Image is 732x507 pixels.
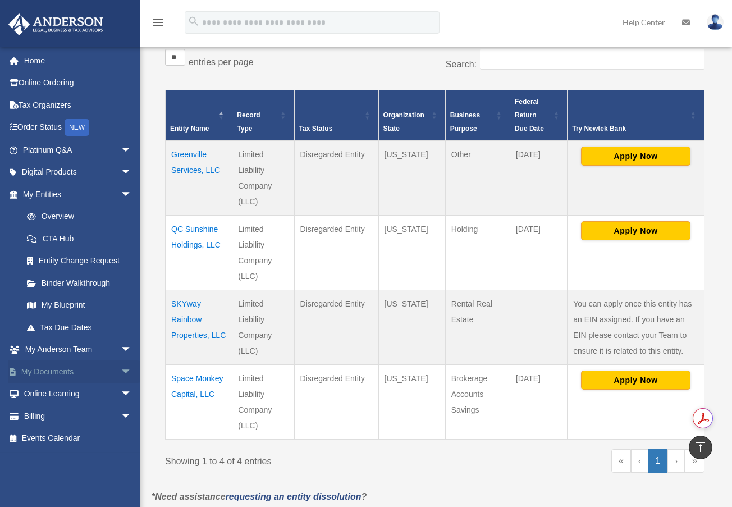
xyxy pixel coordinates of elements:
[121,405,143,428] span: arrow_drop_down
[446,60,477,69] label: Search:
[8,94,149,116] a: Tax Organizers
[515,98,544,133] span: Federal Return Due Date
[121,339,143,362] span: arrow_drop_down
[445,90,510,141] th: Business Purpose: Activate to sort
[237,111,260,133] span: Record Type
[294,216,378,290] td: Disregarded Entity
[8,183,143,205] a: My Entitiesarrow_drop_down
[189,57,254,67] label: entries per page
[232,365,294,440] td: Limited Liability Company (LLC)
[378,290,445,365] td: [US_STATE]
[581,147,690,166] button: Apply Now
[581,221,690,240] button: Apply Now
[378,140,445,216] td: [US_STATE]
[8,49,149,72] a: Home
[8,72,149,94] a: Online Ordering
[16,227,143,250] a: CTA Hub
[510,216,567,290] td: [DATE]
[294,140,378,216] td: Disregarded Entity
[572,122,687,135] div: Try Newtek Bank
[152,492,367,501] em: *Need assistance ?
[8,383,149,405] a: Online Learningarrow_drop_down
[568,290,704,365] td: You can apply once this entity has an EIN assigned. If you have an EIN please contact your Team t...
[8,339,149,361] a: My Anderson Teamarrow_drop_down
[232,90,294,141] th: Record Type: Activate to sort
[510,140,567,216] td: [DATE]
[152,16,165,29] i: menu
[299,125,333,133] span: Tax Status
[232,140,294,216] td: Limited Liability Company (LLC)
[16,272,143,294] a: Binder Walkthrough
[5,13,107,35] img: Anderson Advisors Platinum Portal
[689,436,712,459] a: vertical_align_top
[8,139,149,161] a: Platinum Q&Aarrow_drop_down
[510,90,567,141] th: Federal Return Due Date: Activate to sort
[8,116,149,139] a: Order StatusNEW
[450,111,480,133] span: Business Purpose
[121,183,143,206] span: arrow_drop_down
[121,383,143,406] span: arrow_drop_down
[16,205,138,228] a: Overview
[8,161,149,184] a: Digital Productsarrow_drop_down
[378,365,445,440] td: [US_STATE]
[445,290,510,365] td: Rental Real Estate
[232,216,294,290] td: Limited Liability Company (LLC)
[121,161,143,184] span: arrow_drop_down
[166,216,232,290] td: QC Sunshine Holdings, LLC
[121,360,143,383] span: arrow_drop_down
[510,365,567,440] td: [DATE]
[581,371,690,390] button: Apply Now
[445,365,510,440] td: Brokerage Accounts Savings
[611,449,631,473] a: First
[445,140,510,216] td: Other
[166,90,232,141] th: Entity Name: Activate to invert sorting
[16,250,143,272] a: Entity Change Request
[568,90,704,141] th: Try Newtek Bank : Activate to sort
[378,90,445,141] th: Organization State: Activate to sort
[383,111,424,133] span: Organization State
[294,90,378,141] th: Tax Status: Activate to sort
[226,492,362,501] a: requesting an entity dissolution
[694,440,707,454] i: vertical_align_top
[294,365,378,440] td: Disregarded Entity
[232,290,294,365] td: Limited Liability Company (LLC)
[8,405,149,427] a: Billingarrow_drop_down
[166,140,232,216] td: Greenville Services, LLC
[8,360,149,383] a: My Documentsarrow_drop_down
[165,449,427,469] div: Showing 1 to 4 of 4 entries
[707,14,724,30] img: User Pic
[445,216,510,290] td: Holding
[16,294,143,317] a: My Blueprint
[187,15,200,28] i: search
[294,290,378,365] td: Disregarded Entity
[121,139,143,162] span: arrow_drop_down
[170,125,209,133] span: Entity Name
[65,119,89,136] div: NEW
[16,316,143,339] a: Tax Due Dates
[166,290,232,365] td: SKYway Rainbow Properties, LLC
[152,20,165,29] a: menu
[8,427,149,450] a: Events Calendar
[166,365,232,440] td: Space Monkey Capital, LLC
[378,216,445,290] td: [US_STATE]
